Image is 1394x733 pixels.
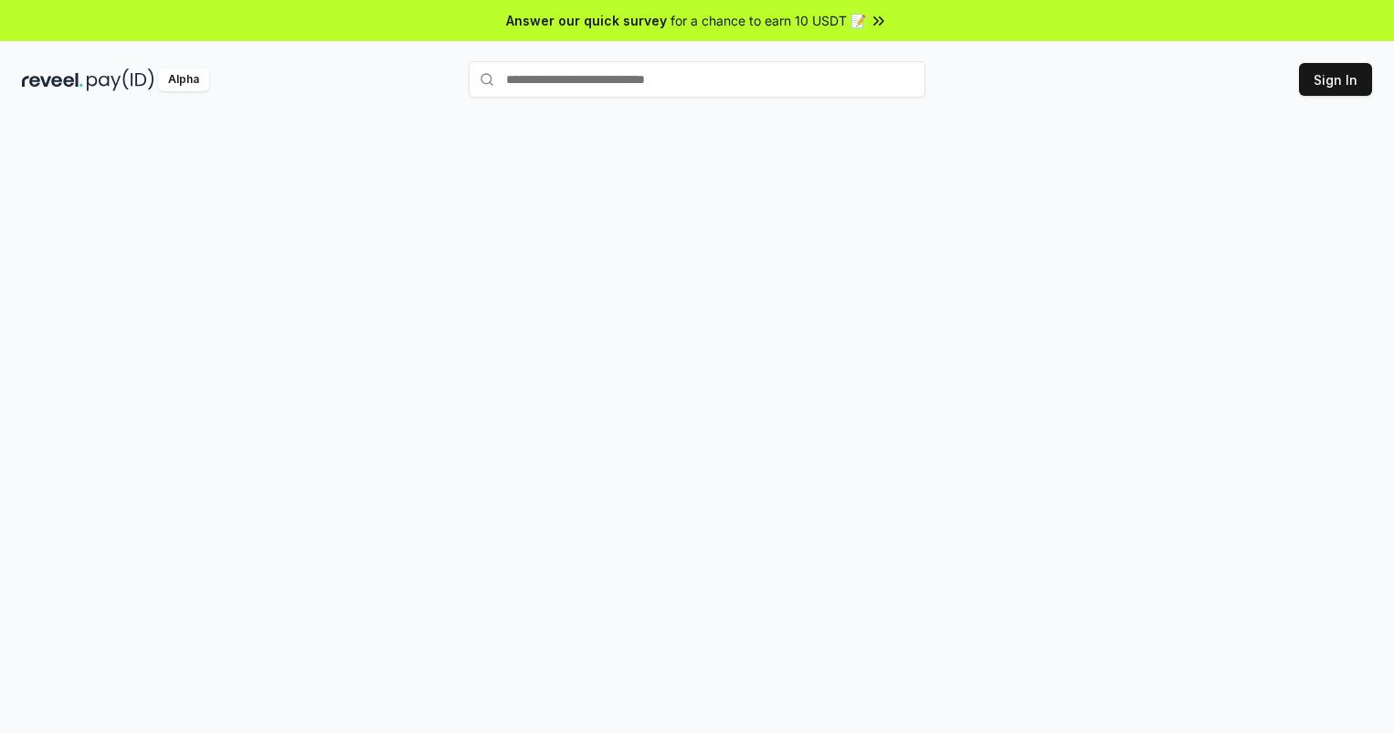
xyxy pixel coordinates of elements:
img: pay_id [87,68,154,91]
div: Alpha [158,68,209,91]
img: reveel_dark [22,68,83,91]
span: Answer our quick survey [506,11,667,30]
span: for a chance to earn 10 USDT 📝 [671,11,866,30]
button: Sign In [1299,63,1372,96]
